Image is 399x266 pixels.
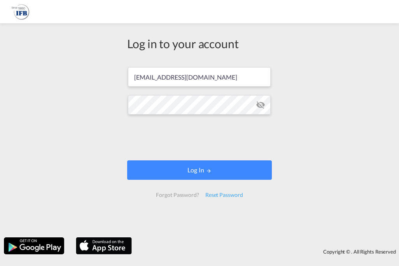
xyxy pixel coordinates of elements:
img: de31bbe0256b11eebba44b54815f083d.png [12,3,29,21]
img: google.png [3,236,65,255]
button: LOGIN [127,160,272,180]
div: Copyright © . All Rights Reserved [136,245,399,258]
img: apple.png [75,236,133,255]
div: Reset Password [202,188,246,202]
div: Forgot Password? [153,188,202,202]
iframe: reCAPTCHA [140,122,259,153]
div: Log in to your account [127,35,272,52]
md-icon: icon-eye-off [256,100,265,110]
input: Enter email/phone number [128,67,271,87]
